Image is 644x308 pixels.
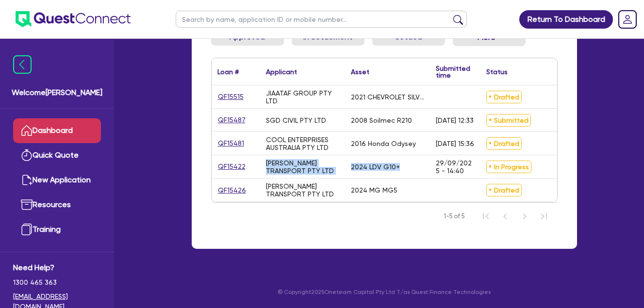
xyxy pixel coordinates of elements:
[519,10,613,29] a: Return To Dashboard
[476,207,495,226] button: First Page
[13,217,101,242] a: Training
[351,186,397,194] div: 2024 MG MG5
[176,11,467,28] input: Search by name, application ID or mobile number...
[266,136,339,151] div: COOL ENTERPRISES AUSTRALIA PTY LTD
[266,116,326,124] div: SGD CIVIL PTY LTD
[486,184,522,196] span: Drafted
[266,89,339,105] div: JIAATAF GROUP PTY LTD
[436,159,475,175] div: 29/09/2025 - 14:40
[351,68,369,75] div: Asset
[13,277,101,288] span: 1300 465 363
[351,140,416,147] div: 2016 Honda Odysey
[266,68,297,75] div: Applicant
[266,159,339,175] div: [PERSON_NAME] TRANSPORT PTY LTD
[436,65,470,79] div: Submitted time
[217,185,247,196] a: QF15426
[351,93,424,101] div: 2021 CHEVROLET SILVERADO
[436,116,474,124] div: [DATE] 12:33
[444,211,464,221] span: 1-5 of 5
[12,87,102,98] span: Welcome [PERSON_NAME]
[486,161,531,173] span: In Progress
[13,118,101,143] a: Dashboard
[21,149,33,161] img: quick-quote
[217,138,245,149] a: QF15481
[217,68,239,75] div: Loan #
[351,116,412,124] div: 2008 Soilmec R210
[534,207,554,226] button: Last Page
[21,224,33,235] img: training
[486,114,531,127] span: Submitted
[486,91,522,103] span: Drafted
[13,262,101,274] span: Need Help?
[495,207,515,226] button: Previous Page
[217,114,246,126] a: QF15487
[217,91,244,102] a: QF15515
[13,143,101,168] a: Quick Quote
[21,199,33,211] img: resources
[351,163,400,171] div: 2024 LDV G10+
[486,68,508,75] div: Status
[16,11,131,27] img: quest-connect-logo-blue
[13,168,101,193] a: New Application
[13,193,101,217] a: Resources
[185,288,584,296] p: © Copyright 2025 Oneteam Capital Pty Ltd T/as Quest Finance Technologies
[486,137,522,150] span: Drafted
[13,55,32,74] img: icon-menu-close
[217,161,246,172] a: QF15422
[615,7,640,32] a: Dropdown toggle
[436,140,474,147] div: [DATE] 15:36
[515,207,534,226] button: Next Page
[21,174,33,186] img: new-application
[266,182,339,198] div: [PERSON_NAME] TRANSPORT PTY LTD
